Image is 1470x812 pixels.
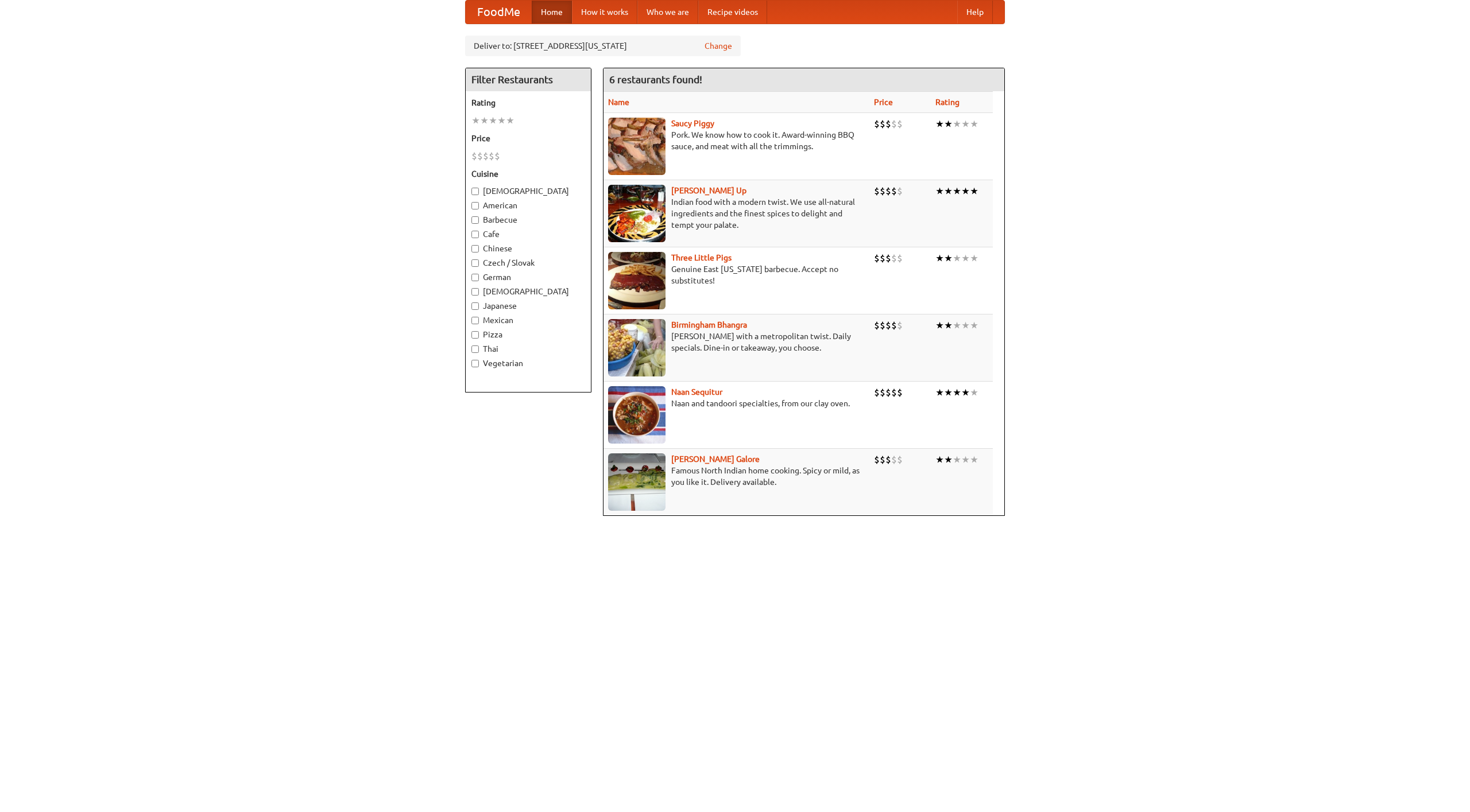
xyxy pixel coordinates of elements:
[471,257,585,269] label: Czech / Slovak
[671,186,746,195] a: [PERSON_NAME] Up
[671,454,760,464] a: [PERSON_NAME] Galore
[953,252,961,265] li: ★
[874,98,893,107] a: Price
[608,252,666,309] img: littlepigs.jpg
[471,214,585,226] label: Barbecue
[608,331,865,353] p: [PERSON_NAME] with a metropolitan twist. Daily specials. Dine-in or takeaway, you choose.
[953,185,961,197] li: ★
[471,243,585,254] label: Chinese
[880,118,885,130] li: $
[944,453,953,466] li: ★
[891,185,897,197] li: $
[935,252,944,265] li: ★
[874,386,880,399] li: $
[671,320,747,329] a: Birmingham Bhangra
[961,386,970,399] li: ★
[885,386,891,399] li: $
[471,245,479,252] input: Chinese
[698,1,767,24] a: Recipe videos
[671,119,714,128] a: Saucy Piggy
[608,398,865,409] p: Naan and tandoori specialties, from our clay oven.
[609,74,702,85] ng-pluralize: 6 restaurants found!
[961,453,970,466] li: ★
[471,302,479,310] input: Japanese
[471,358,585,369] label: Vegetarian
[953,118,961,130] li: ★
[471,286,585,297] label: [DEMOGRAPHIC_DATA]
[471,188,479,195] input: [DEMOGRAPHIC_DATA]
[885,185,891,197] li: $
[506,114,514,127] li: ★
[471,185,585,197] label: [DEMOGRAPHIC_DATA]
[935,453,944,466] li: ★
[874,252,880,265] li: $
[874,453,880,466] li: $
[891,319,897,332] li: $
[471,345,479,353] input: Thai
[637,1,698,24] a: Who we are
[494,150,500,162] li: $
[471,133,585,144] h5: Price
[608,319,666,376] img: bhangra.jpg
[970,252,978,265] li: ★
[705,40,732,52] a: Change
[897,252,903,265] li: $
[471,200,585,211] label: American
[466,68,591,91] h4: Filter Restaurants
[970,453,978,466] li: ★
[961,252,970,265] li: ★
[953,386,961,399] li: ★
[483,150,489,162] li: $
[880,386,885,399] li: $
[671,387,722,397] a: Naan Sequitur
[572,1,637,24] a: How it works
[970,185,978,197] li: ★
[944,386,953,399] li: ★
[471,317,479,324] input: Mexican
[944,118,953,130] li: ★
[944,319,953,332] li: ★
[891,386,897,399] li: $
[874,185,880,197] li: $
[471,360,479,367] input: Vegetarian
[970,386,978,399] li: ★
[961,319,970,332] li: ★
[608,129,865,152] p: Pork. We know how to cook it. Award-winning BBQ sauce, and meat with all the trimmings.
[880,185,885,197] li: $
[471,259,479,267] input: Czech / Slovak
[489,114,497,127] li: ★
[471,343,585,355] label: Thai
[471,231,479,238] input: Cafe
[970,118,978,130] li: ★
[880,453,885,466] li: $
[885,252,891,265] li: $
[935,98,960,107] a: Rating
[880,319,885,332] li: $
[874,319,880,332] li: $
[465,36,741,56] div: Deliver to: [STREET_ADDRESS][US_STATE]
[891,453,897,466] li: $
[608,465,865,488] p: Famous North Indian home cooking. Spicy or mild, as you like it. Delivery available.
[935,118,944,130] li: ★
[897,453,903,466] li: $
[608,98,629,107] a: Name
[471,314,585,326] label: Mexican
[935,319,944,332] li: ★
[885,453,891,466] li: $
[970,319,978,332] li: ★
[671,253,732,262] a: Three Little Pigs
[897,319,903,332] li: $
[471,271,585,283] label: German
[471,150,477,162] li: $
[608,453,666,511] img: currygalore.jpg
[885,118,891,130] li: $
[608,118,666,175] img: saucy.jpg
[897,118,903,130] li: $
[897,185,903,197] li: $
[471,331,479,339] input: Pizza
[953,319,961,332] li: ★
